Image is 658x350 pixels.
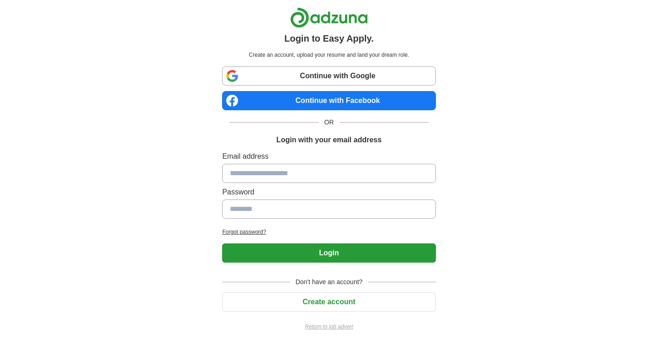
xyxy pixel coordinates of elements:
[222,91,435,110] a: Continue with Facebook
[222,228,435,236] a: Forgot password?
[222,151,435,162] label: Email address
[319,118,340,127] span: OR
[222,187,435,198] label: Password
[290,7,368,28] img: Adzuna logo
[222,323,435,331] a: Return to job advert
[222,292,435,312] button: Create account
[284,32,374,45] h1: Login to Easy Apply.
[224,51,434,59] p: Create an account, upload your resume and land your dream role.
[222,298,435,306] a: Create account
[276,135,382,145] h1: Login with your email address
[222,243,435,263] button: Login
[222,66,435,86] a: Continue with Google
[290,277,368,287] span: Don't have an account?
